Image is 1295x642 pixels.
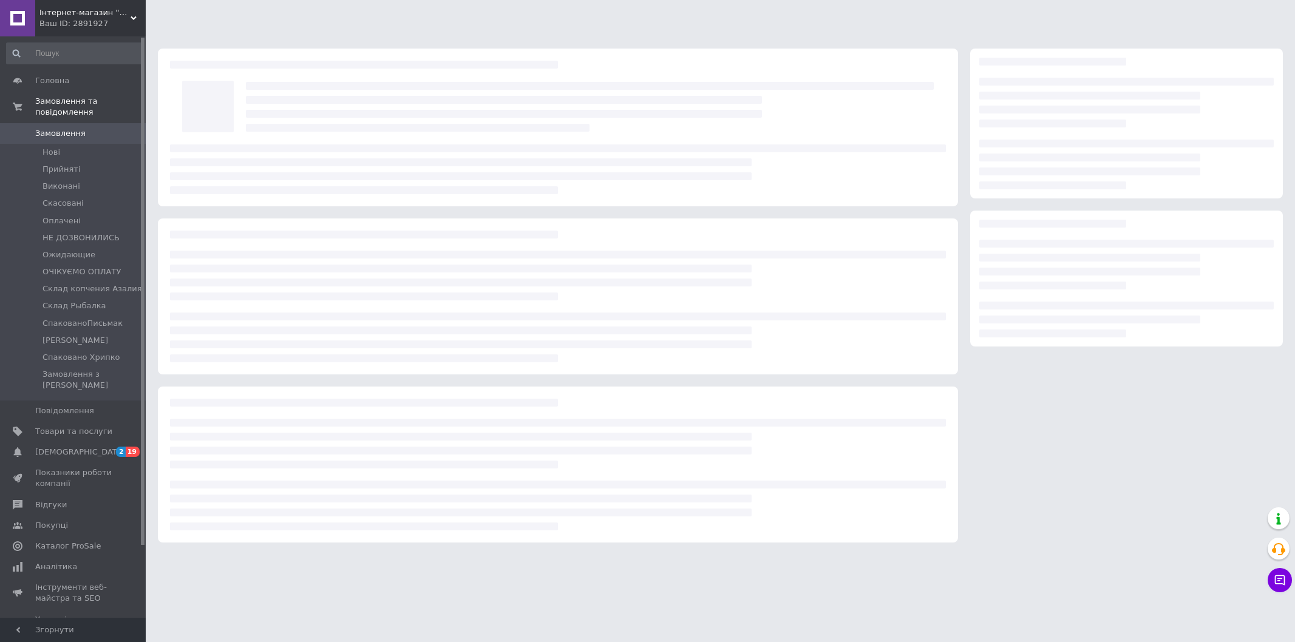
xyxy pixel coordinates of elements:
span: [DEMOGRAPHIC_DATA] [35,447,125,458]
span: Головна [35,75,69,86]
span: Каталог ProSale [35,541,101,552]
span: Спаковано Хрипко [42,352,120,363]
span: Замовлення [35,128,86,139]
span: НЕ ДОЗВОНИЛИСЬ [42,232,120,243]
span: Покупці [35,520,68,531]
span: Відгуки [35,499,67,510]
span: СпакованоПисьмак [42,318,123,329]
span: ОЧІКУЄМО ОПЛАТУ [42,266,121,277]
button: Чат з покупцем [1268,568,1292,592]
span: [PERSON_NAME] [42,335,108,346]
span: Показники роботи компанії [35,467,112,489]
span: Аналітика [35,561,77,572]
span: Товари та послуги [35,426,112,437]
span: Прийняті [42,164,80,175]
span: Виконані [42,181,80,192]
span: Склад копчения Азалия [42,283,142,294]
div: Ваш ID: 2891927 [39,18,146,29]
span: Нові [42,147,60,158]
span: Замовлення з [PERSON_NAME] [42,369,142,391]
span: Ожидающие [42,249,95,260]
span: Замовлення та повідомлення [35,96,146,118]
span: 19 [126,447,140,457]
span: Повідомлення [35,405,94,416]
span: Інструменти веб-майстра та SEO [35,582,112,604]
span: Скасовані [42,198,84,209]
span: Інтернет-магазин "Азалія" [39,7,131,18]
span: Оплачені [42,215,81,226]
span: 2 [116,447,126,457]
span: Управління сайтом [35,614,112,636]
span: Склад Рыбалка [42,300,106,311]
input: Пошук [6,42,143,64]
